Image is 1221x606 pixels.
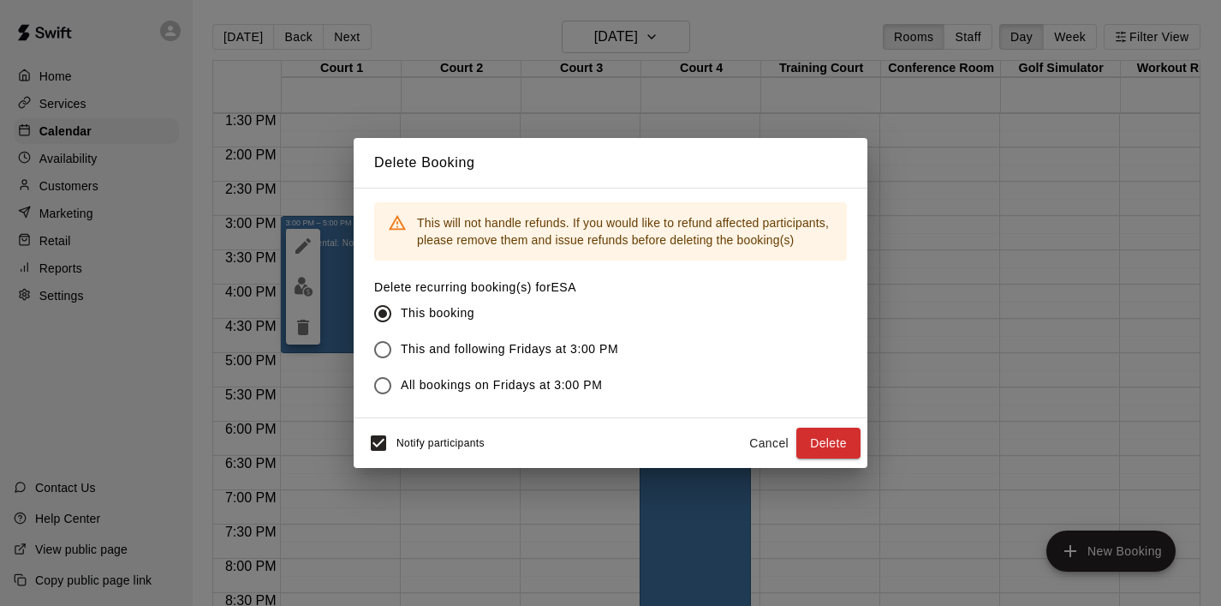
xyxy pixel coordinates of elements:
[742,428,796,459] button: Cancel
[354,138,867,188] h2: Delete Booking
[417,207,833,255] div: This will not handle refunds. If you would like to refund affected participants, please remove th...
[796,428,861,459] button: Delete
[401,304,474,322] span: This booking
[396,437,485,449] span: Notify participants
[374,279,632,296] label: Delete recurring booking(s) for ESA
[401,376,602,394] span: All bookings on Fridays at 3:00 PM
[401,340,618,358] span: This and following Fridays at 3:00 PM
